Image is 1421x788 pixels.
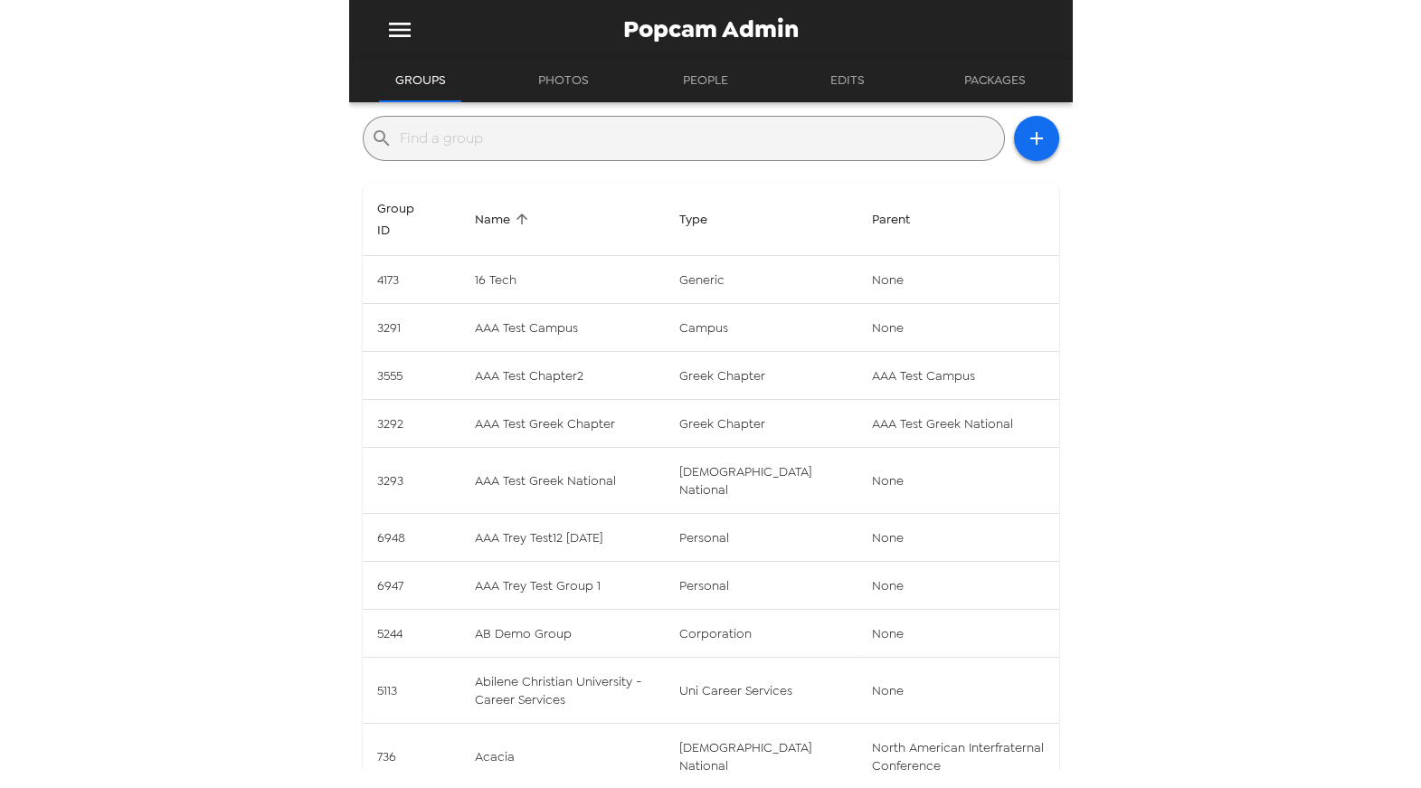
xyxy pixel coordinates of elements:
[363,304,461,352] td: 3291
[460,610,665,658] td: AB Demo Group
[379,59,462,102] button: Groups
[665,610,857,658] td: corporation
[665,400,857,448] td: greek chapter
[377,197,447,241] span: Sort
[363,400,461,448] td: 3292
[872,208,933,230] span: Cannot sort by this property
[363,256,461,304] td: 4173
[460,256,665,304] td: 16 Tech
[363,610,461,658] td: 5244
[665,514,857,562] td: personal
[522,59,605,102] button: Photos
[460,400,665,448] td: AAA Test Greek Chapter
[857,562,1059,610] td: None
[475,208,534,230] span: Sort
[665,658,857,724] td: uni career services
[857,610,1059,658] td: None
[948,59,1042,102] button: Packages
[665,562,857,610] td: personal
[665,448,857,514] td: [DEMOGRAPHIC_DATA] national
[665,256,857,304] td: generic
[460,448,665,514] td: AAA Test Greek National
[460,352,665,400] td: AAA Test Chapter2
[623,17,799,42] span: Popcam Admin
[460,562,665,610] td: AAA Trey Test Group 1
[400,124,997,153] input: Find a group
[857,448,1059,514] td: None
[679,208,731,230] span: Sort
[857,256,1059,304] td: None
[363,562,461,610] td: 6947
[857,658,1059,724] td: None
[857,400,1059,448] td: AAA Test Greek National
[665,304,857,352] td: campus
[363,658,461,724] td: 5113
[363,352,461,400] td: 3555
[857,304,1059,352] td: None
[460,514,665,562] td: AAA Trey Test12 [DATE]
[665,352,857,400] td: greek chapter
[460,304,665,352] td: AAA Test Campus
[807,59,888,102] button: Edits
[857,352,1059,400] td: AAA Test Campus
[363,514,461,562] td: 6948
[665,59,746,102] button: People
[363,448,461,514] td: 3293
[857,514,1059,562] td: None
[460,658,665,724] td: Abilene Christian University - Career Services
